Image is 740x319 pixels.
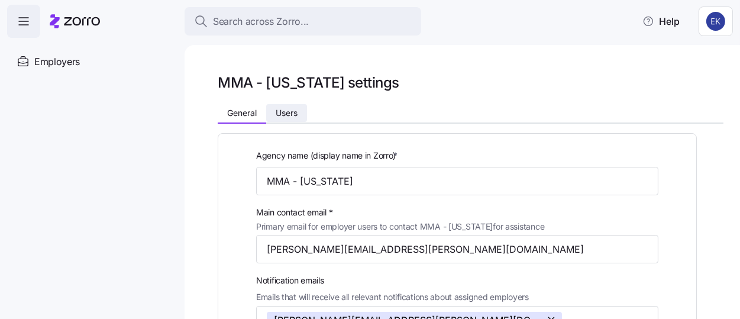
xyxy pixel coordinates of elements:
img: 54a087820e839c6e3e8ea3052cfb8d35 [706,12,725,31]
input: Type contact email [256,235,658,263]
span: Notification emails [256,274,529,287]
span: Help [642,14,680,28]
span: Users [276,109,298,117]
span: General [227,109,257,117]
span: Search across Zorro... [213,14,309,29]
span: Main contact email * [256,206,544,219]
button: Search across Zorro... [185,7,421,36]
span: Primary email for employer users to contact MMA - [US_STATE] for assistance [256,220,544,233]
a: Employers [7,45,175,78]
button: Help [633,9,689,33]
span: Agency name (display name in Zorro) [256,149,396,162]
span: Employers [34,54,80,69]
span: Emails that will receive all relevant notifications about assigned employers [256,291,529,304]
input: Type agency name [256,167,658,195]
h1: MMA - [US_STATE] settings [218,73,399,92]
